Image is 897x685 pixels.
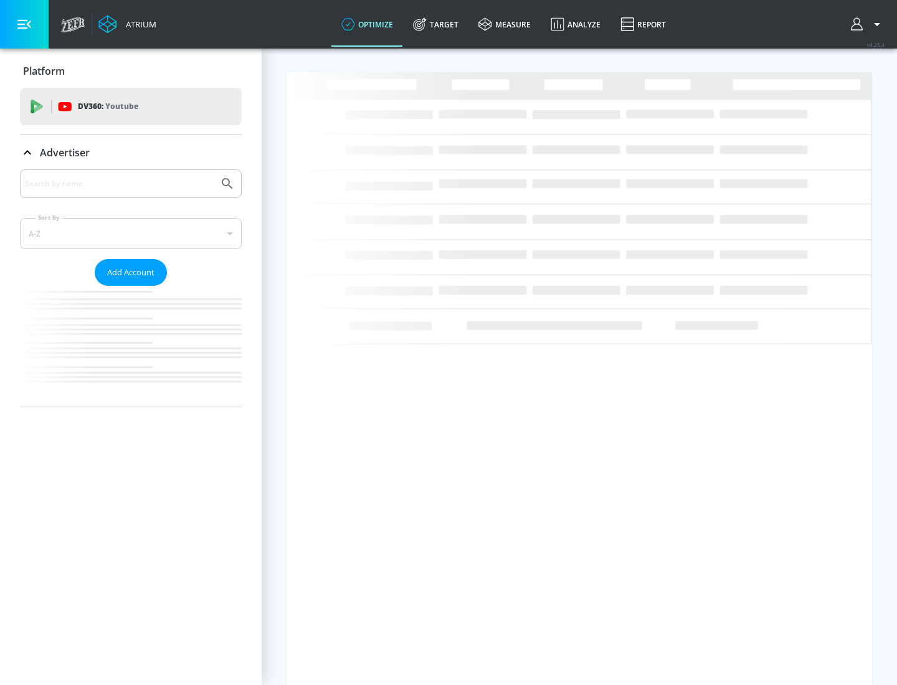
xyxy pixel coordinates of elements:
p: Youtube [105,100,138,113]
label: Sort By [36,214,62,222]
a: Analyze [541,2,610,47]
a: measure [468,2,541,47]
div: Advertiser [20,169,242,407]
span: Add Account [107,265,154,280]
div: Atrium [121,19,156,30]
div: Advertiser [20,135,242,170]
p: DV360: [78,100,138,113]
input: Search by name [25,176,214,192]
a: Atrium [98,15,156,34]
div: Platform [20,54,242,88]
div: A-Z [20,218,242,249]
div: DV360: Youtube [20,88,242,125]
p: Platform [23,64,65,78]
span: v 4.25.4 [867,41,885,48]
p: Advertiser [40,146,90,159]
a: Target [403,2,468,47]
a: optimize [331,2,403,47]
nav: list of Advertiser [20,286,242,407]
button: Add Account [95,259,167,286]
a: Report [610,2,676,47]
